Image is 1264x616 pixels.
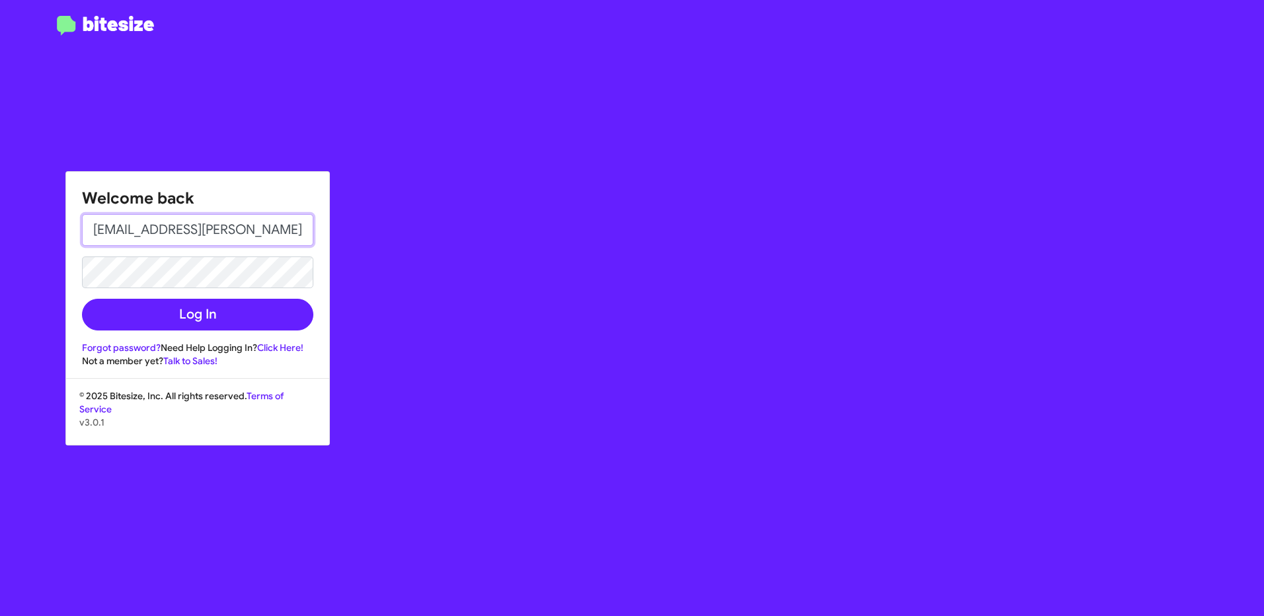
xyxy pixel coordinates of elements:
a: Terms of Service [79,390,284,415]
h1: Welcome back [82,188,313,209]
button: Log In [82,299,313,330]
p: v3.0.1 [79,416,316,429]
div: Not a member yet? [82,354,313,367]
div: © 2025 Bitesize, Inc. All rights reserved. [66,389,329,445]
a: Click Here! [257,342,303,354]
a: Talk to Sales! [163,355,217,367]
div: Need Help Logging In? [82,341,313,354]
input: Email address [82,214,313,246]
a: Forgot password? [82,342,161,354]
